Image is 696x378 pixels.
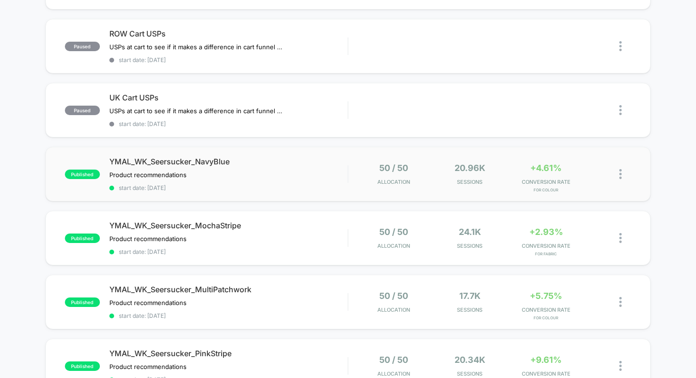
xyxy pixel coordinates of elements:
[530,355,562,365] span: +9.61%
[65,234,100,243] span: published
[109,248,348,255] span: start date: [DATE]
[377,370,410,377] span: Allocation
[530,163,562,173] span: +4.61%
[109,221,348,230] span: YMAL_WK_Seersucker_MochaStripe
[109,235,187,243] span: Product recommendations
[109,171,187,179] span: Product recommendations
[379,355,408,365] span: 50 / 50
[619,169,622,179] img: close
[65,361,100,371] span: published
[510,188,582,192] span: for Colour
[65,170,100,179] span: published
[510,370,582,377] span: CONVERSION RATE
[529,227,563,237] span: +2.93%
[510,243,582,249] span: CONVERSION RATE
[109,184,348,191] span: start date: [DATE]
[109,349,348,358] span: YMAL_WK_Seersucker_PinkStripe
[459,291,481,301] span: 17.7k
[377,243,410,249] span: Allocation
[619,41,622,51] img: close
[65,42,100,51] span: paused
[379,291,408,301] span: 50 / 50
[530,291,562,301] span: +5.75%
[619,297,622,307] img: close
[109,56,348,63] span: start date: [DATE]
[109,312,348,319] span: start date: [DATE]
[619,233,622,243] img: close
[434,179,506,185] span: Sessions
[109,29,348,38] span: ROW Cart USPs
[109,363,187,370] span: Product recommendations
[510,315,582,320] span: for Colour
[510,252,582,256] span: for Fabric
[619,361,622,371] img: close
[109,93,348,102] span: UK Cart USPs
[379,227,408,237] span: 50 / 50
[109,157,348,166] span: YMAL_WK_Seersucker_NavyBlue
[455,163,485,173] span: 20.96k
[109,107,285,115] span: USPs at cart to see if it makes a difference in cart funnel drop-off﻿have the option to add links...
[434,370,506,377] span: Sessions
[377,306,410,313] span: Allocation
[65,106,100,115] span: paused
[377,179,410,185] span: Allocation
[510,306,582,313] span: CONVERSION RATE
[510,179,582,185] span: CONVERSION RATE
[65,297,100,307] span: published
[109,43,285,51] span: USPs at cart to see if it makes a difference in cart funnel drop-off﻿have the option to add links...
[109,299,187,306] span: Product recommendations
[434,306,506,313] span: Sessions
[109,120,348,127] span: start date: [DATE]
[109,285,348,294] span: YMAL_WK_Seersucker_MultiPatchwork
[455,355,485,365] span: 20.34k
[459,227,481,237] span: 24.1k
[619,105,622,115] img: close
[434,243,506,249] span: Sessions
[379,163,408,173] span: 50 / 50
